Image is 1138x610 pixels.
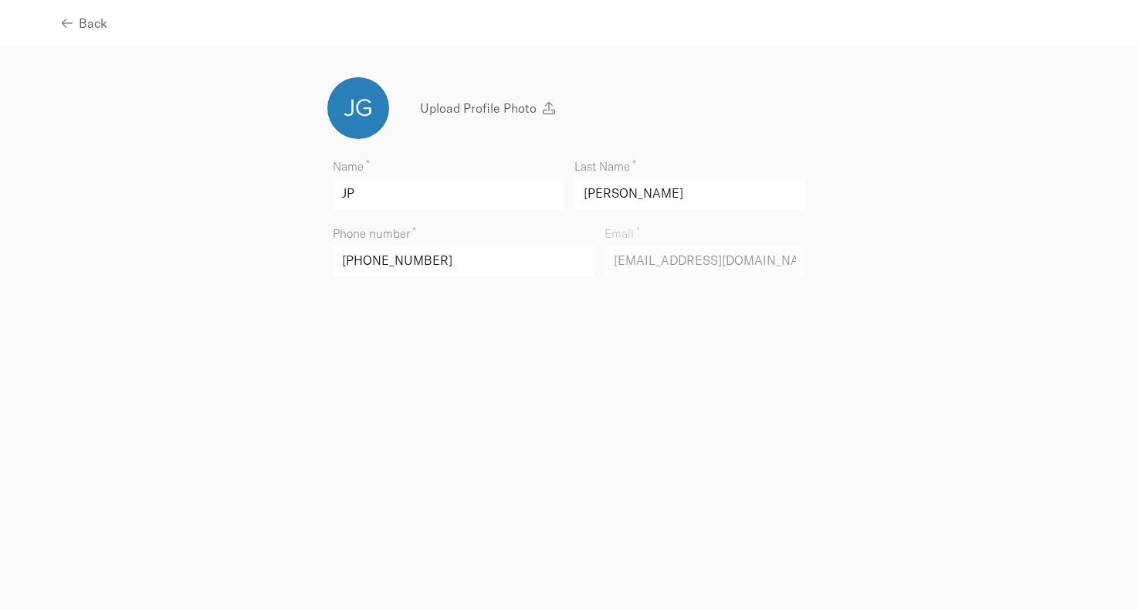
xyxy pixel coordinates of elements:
[420,102,537,114] span: Upload Profile Photo
[333,228,594,239] label: Phone number
[333,161,564,172] label: Name
[333,246,594,276] input: Primary number
[62,5,107,40] button: Back
[79,17,107,29] span: Back
[574,178,805,209] input: Last Name
[408,91,567,126] button: Upload Profile Photo
[333,178,564,209] input: First Name
[574,161,805,172] label: Last Name
[327,77,389,139] img: e310192e879c0eb4bd3dd6adfef5be2d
